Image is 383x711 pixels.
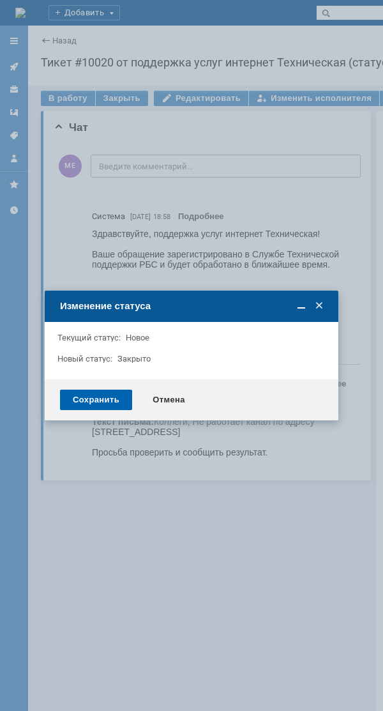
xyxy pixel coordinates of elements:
div: Изменение статуса [60,300,326,312]
label: Новый статус: [57,354,112,363]
span: Закрыть [313,300,326,312]
span: Новое [126,333,149,342]
label: Текущий статус: [57,333,121,342]
span: Свернуть (Ctrl + M) [295,300,308,312]
span: Закрыто [117,354,151,363]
